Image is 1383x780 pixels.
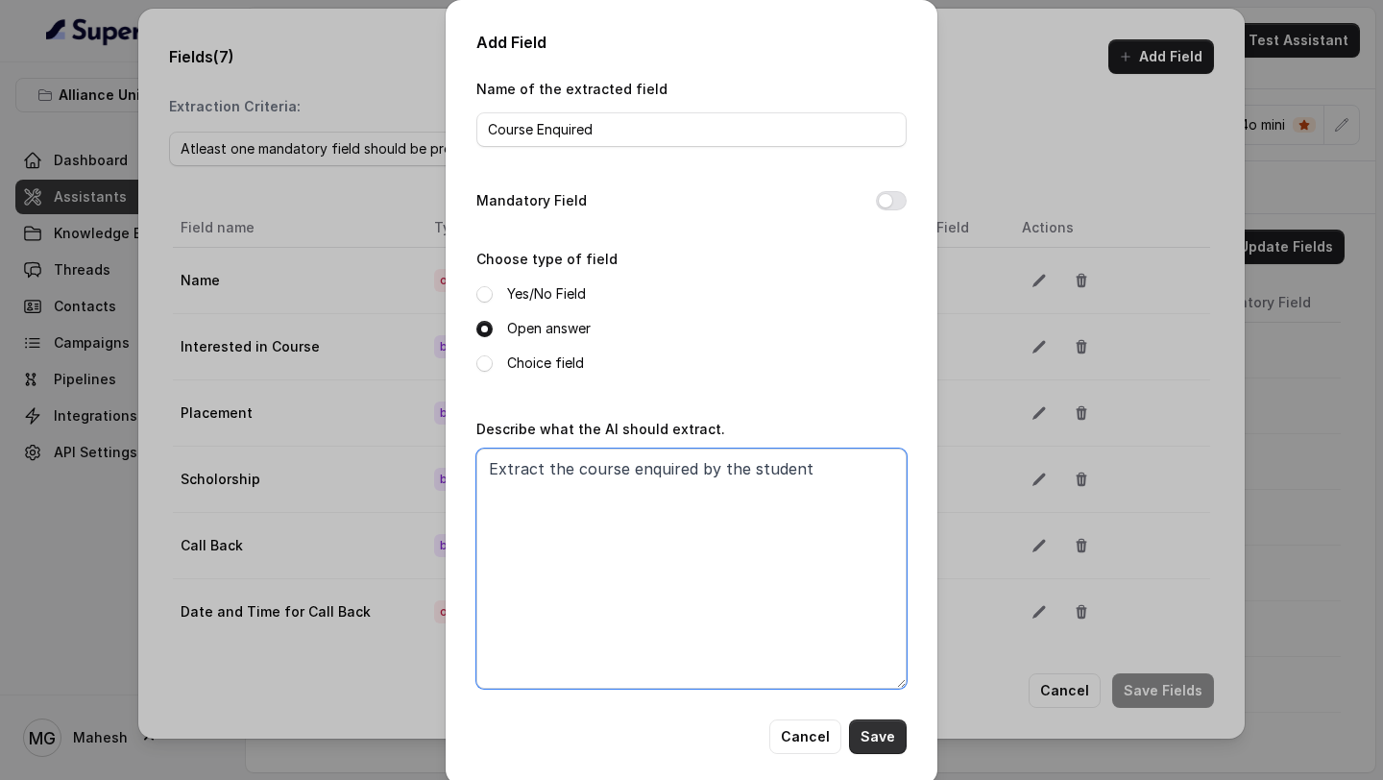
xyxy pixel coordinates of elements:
[476,421,725,437] label: Describe what the AI should extract.
[507,282,586,305] label: Yes/No Field
[476,189,587,212] label: Mandatory Field
[476,81,667,97] label: Name of the extracted field
[476,31,907,54] h2: Add Field
[849,719,907,754] button: Save
[476,251,618,267] label: Choose type of field
[476,449,907,689] textarea: Extract the course enquired by the student
[507,352,584,375] label: Choice field
[507,317,591,340] label: Open answer
[769,719,841,754] button: Cancel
